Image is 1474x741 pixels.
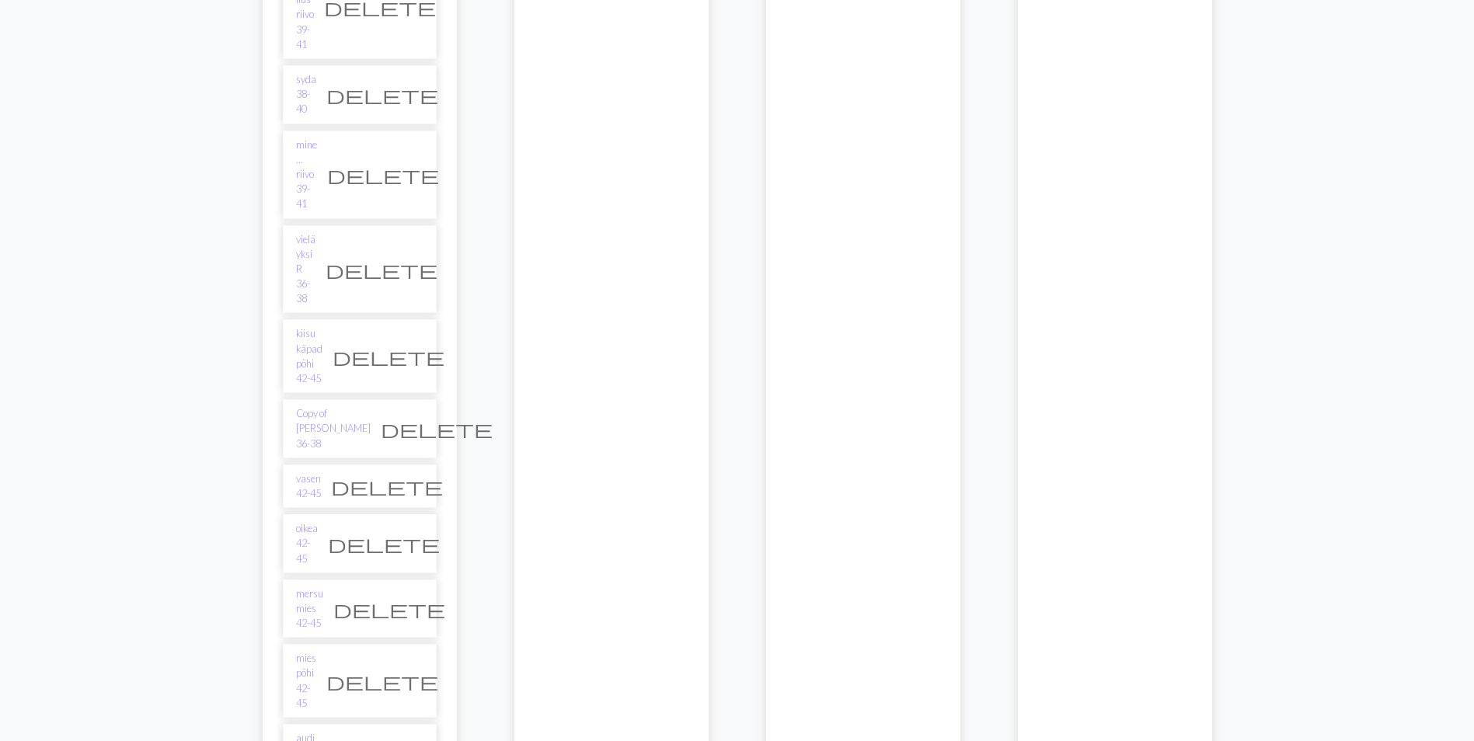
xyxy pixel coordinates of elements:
button: Delete chart [316,666,448,696]
a: vasen 42-45 [296,471,321,501]
a: kiisu käpad pöhi 42-45 [296,326,322,386]
a: vielä yksi R 36-38 [296,232,315,307]
button: Delete chart [316,80,448,110]
button: Delete chart [315,255,448,284]
span: delete [328,533,440,555]
a: syda 38-40 [296,72,316,117]
span: delete [331,475,443,497]
span: delete [381,418,493,440]
a: Copy of [PERSON_NAME] 36-38 [296,406,371,451]
span: delete [327,164,439,186]
span: delete [326,670,438,692]
button: Delete chart [317,160,449,190]
a: mersu mies 42-45 [296,586,323,631]
span: delete [326,259,437,280]
button: Delete chart [323,594,455,624]
span: delete [326,84,438,106]
a: mine ... riivo 39-41 [296,137,317,212]
button: Delete chart [322,342,455,371]
button: Delete chart [321,471,453,501]
button: Delete chart [318,529,450,558]
span: delete [333,598,445,620]
a: oikea 42-45 [296,521,318,566]
button: Delete chart [371,414,503,444]
a: mies pöhi 42-45 [296,651,316,711]
span: delete [333,346,444,367]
